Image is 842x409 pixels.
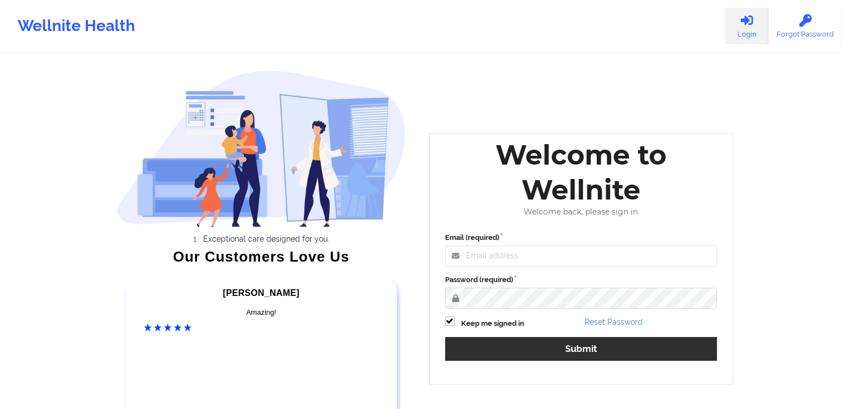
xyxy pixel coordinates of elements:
[461,318,524,329] label: Keep me signed in
[768,8,842,44] a: Forgot Password
[445,246,717,267] input: Email address
[127,234,406,243] li: Exceptional care designed for you.
[585,318,643,326] a: Reset Password
[117,70,406,227] img: wellnite-auth-hero_200.c722682e.png
[117,251,406,262] div: Our Customers Love Us
[437,137,725,207] div: Welcome to Wellnite
[445,274,717,285] label: Password (required)
[223,288,299,298] span: [PERSON_NAME]
[445,337,717,361] button: Submit
[725,8,768,44] a: Login
[445,232,717,243] label: Email (required)
[437,207,725,217] div: Welcome back, please sign in
[144,307,379,318] div: Amazing!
